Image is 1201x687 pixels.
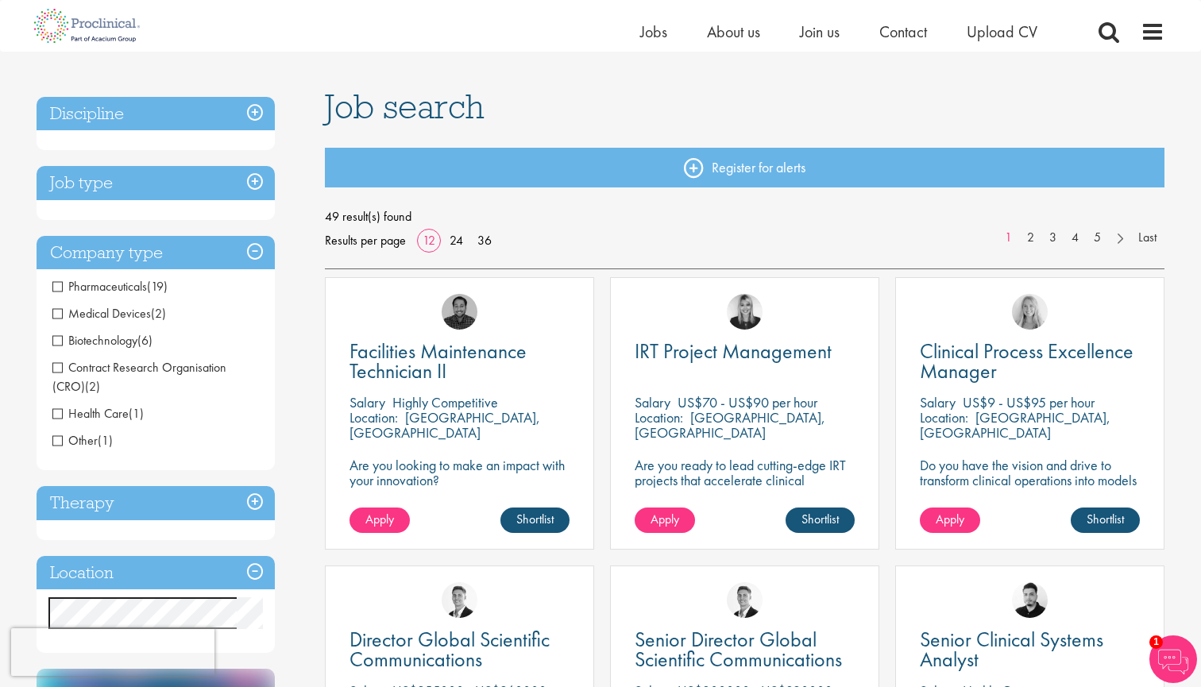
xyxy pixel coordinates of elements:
[52,332,153,349] span: Biotechnology
[936,511,964,527] span: Apply
[635,508,695,533] a: Apply
[1041,229,1064,247] a: 3
[325,205,1165,229] span: 49 result(s) found
[920,630,1140,670] a: Senior Clinical Systems Analyst
[37,486,275,520] h3: Therapy
[52,432,98,449] span: Other
[98,432,113,449] span: (1)
[349,508,410,533] a: Apply
[635,457,855,503] p: Are you ready to lead cutting-edge IRT projects that accelerate clinical breakthroughs in biotech?
[52,405,144,422] span: Health Care
[635,408,683,426] span: Location:
[879,21,927,42] a: Contact
[349,630,570,670] a: Director Global Scientific Communications
[1130,229,1164,247] a: Last
[500,508,570,533] a: Shortlist
[1019,229,1042,247] a: 2
[417,232,441,249] a: 12
[635,338,832,365] span: IRT Project Management
[967,21,1037,42] a: Upload CV
[37,97,275,131] h3: Discipline
[52,278,147,295] span: Pharmaceuticals
[325,148,1165,187] a: Register for alerts
[392,393,498,411] p: Highly Competitive
[800,21,840,42] a: Join us
[151,305,166,322] span: (2)
[1064,229,1087,247] a: 4
[349,457,570,488] p: Are you looking to make an impact with your innovation?
[920,408,1110,442] p: [GEOGRAPHIC_DATA], [GEOGRAPHIC_DATA]
[325,85,485,128] span: Job search
[52,332,137,349] span: Biotechnology
[52,305,151,322] span: Medical Devices
[365,511,394,527] span: Apply
[1012,582,1048,618] img: Anderson Maldonado
[472,232,497,249] a: 36
[786,508,855,533] a: Shortlist
[651,511,679,527] span: Apply
[920,338,1133,384] span: Clinical Process Excellence Manager
[349,626,550,673] span: Director Global Scientific Communications
[442,582,477,618] img: George Watson
[635,342,855,361] a: IRT Project Management
[52,359,226,395] span: Contract Research Organisation (CRO)
[920,342,1140,381] a: Clinical Process Excellence Manager
[349,342,570,381] a: Facilities Maintenance Technician II
[920,626,1103,673] span: Senior Clinical Systems Analyst
[635,408,825,442] p: [GEOGRAPHIC_DATA], [GEOGRAPHIC_DATA]
[997,229,1020,247] a: 1
[37,166,275,200] h3: Job type
[1086,229,1109,247] a: 5
[963,393,1095,411] p: US$9 - US$95 per hour
[678,393,817,411] p: US$70 - US$90 per hour
[325,229,406,253] span: Results per page
[147,278,168,295] span: (19)
[635,630,855,670] a: Senior Director Global Scientific Communications
[11,628,214,676] iframe: reCAPTCHA
[52,305,166,322] span: Medical Devices
[1071,508,1140,533] a: Shortlist
[1149,635,1163,649] span: 1
[635,626,842,673] span: Senior Director Global Scientific Communications
[1149,635,1197,683] img: Chatbot
[635,393,670,411] span: Salary
[52,432,113,449] span: Other
[349,393,385,411] span: Salary
[137,332,153,349] span: (6)
[727,294,763,330] img: Janelle Jones
[37,236,275,270] h3: Company type
[129,405,144,422] span: (1)
[349,408,398,426] span: Location:
[920,457,1140,518] p: Do you have the vision and drive to transform clinical operations into models of excellence in a ...
[442,294,477,330] img: Mike Raletz
[920,408,968,426] span: Location:
[640,21,667,42] a: Jobs
[920,393,956,411] span: Salary
[85,378,100,395] span: (2)
[52,405,129,422] span: Health Care
[349,408,540,442] p: [GEOGRAPHIC_DATA], [GEOGRAPHIC_DATA]
[349,338,527,384] span: Facilities Maintenance Technician II
[727,582,763,618] img: George Watson
[37,556,275,590] h3: Location
[707,21,760,42] a: About us
[444,232,469,249] a: 24
[1012,294,1048,330] img: Shannon Briggs
[920,508,980,533] a: Apply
